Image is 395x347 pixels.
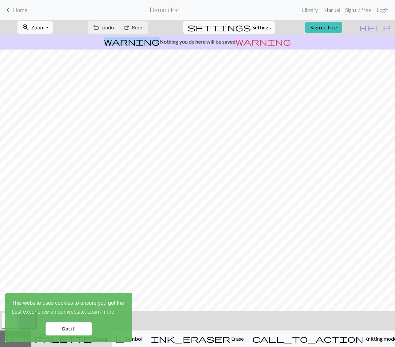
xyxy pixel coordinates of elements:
[299,3,321,17] a: Library
[22,23,30,32] span: zoom_in
[183,21,275,34] button: SettingsSettings
[86,307,115,317] a: learn more about cookies
[124,335,142,342] span: Symbol
[18,21,53,34] button: Zoom
[4,5,12,15] span: keyboard_arrow_left
[4,334,12,343] span: highlight_alt
[188,23,251,32] span: settings
[188,23,251,31] i: Settings
[147,330,248,347] button: Erase
[5,293,132,342] div: cookieconsent
[12,299,126,317] span: This website uses cookies to ensure you get the best experience on our website.
[230,335,244,342] span: Erase
[235,37,291,46] span: warning
[252,334,363,343] span: call_to_action
[359,23,391,32] span: help
[151,334,230,343] span: ink_eraser
[13,7,27,13] span: Home
[252,23,271,31] span: Settings
[321,3,342,17] a: Manual
[46,322,92,335] a: dismiss cookie message
[374,3,391,17] a: Login
[150,6,182,14] h2: Demo chart
[3,38,392,46] p: Nothing you do here will be saved
[4,4,27,16] a: Home
[305,22,342,33] a: Sign up free
[342,3,374,17] a: Sign up free
[104,37,160,46] span: warning
[31,24,45,30] span: Zoom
